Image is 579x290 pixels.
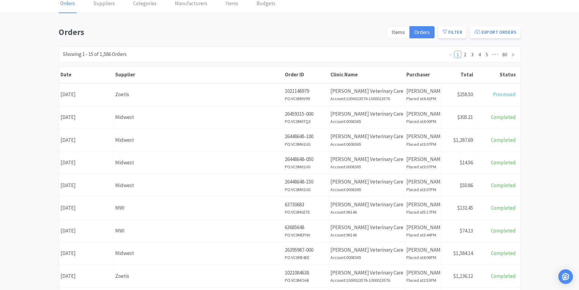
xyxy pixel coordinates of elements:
span: $1,136.12 [453,273,473,279]
div: [DATE] [59,268,114,284]
h6: Account: 1000023576-1000023576 [330,95,403,102]
h6: PO: VC0MH1UG [285,163,327,170]
p: [PERSON_NAME] [406,223,439,232]
p: [PERSON_NAME] [406,132,439,141]
h6: PO: VC0MGETE [285,209,327,215]
div: MWI [115,204,281,212]
span: $305.21 [457,114,473,121]
p: [PERSON_NAME] Veterinary Care [330,110,403,118]
h6: Account: 0008365 [330,141,403,148]
div: Clinic Name [330,71,403,78]
i: icon: right [511,53,515,57]
button: Export Orders [470,26,521,38]
div: Total [443,71,473,78]
a: 5 [484,51,490,58]
div: [DATE] [59,132,114,148]
div: [DATE] [59,155,114,170]
h6: Placed at 5:17PM [406,209,439,215]
span: Orders [414,29,430,36]
p: 26448648-100 [285,132,327,141]
span: Completed [491,204,516,211]
p: 26448648-050 [285,155,327,163]
a: 80 [501,51,509,58]
p: [PERSON_NAME] [406,155,439,163]
span: Completed [491,159,516,166]
li: Next 5 Pages [491,51,500,58]
span: Completed [491,227,516,234]
div: Showing 1 - 15 of 1,586 Orders [63,50,127,58]
p: 26395987-000 [285,246,327,254]
div: Supplier [115,71,282,78]
div: [DATE] [59,200,114,216]
p: [PERSON_NAME] Veterinary Care [330,269,403,277]
p: 1021084638 [285,269,327,277]
h6: PO: VC0MHV99 [285,95,327,102]
div: Status [476,71,516,78]
h6: Account: 0008365 [330,163,403,170]
p: [PERSON_NAME] Veterinary Care [330,223,403,232]
div: [DATE] [59,87,114,102]
h6: PO: VC0MCH4I [285,277,327,284]
p: 63685648 [285,223,327,232]
div: Midwest [115,136,281,144]
h6: PO: VC0MH1UG [285,141,327,148]
span: $50.86 [460,182,473,189]
h6: Account: 96146 [330,232,403,238]
a: 1 [454,51,461,58]
span: $1,584.14 [453,250,473,257]
span: $14.56 [460,159,473,166]
span: Completed [491,273,516,279]
span: $132.45 [457,204,473,211]
div: [DATE] [59,246,114,261]
h6: Account: 0008365 [330,118,403,125]
h6: PO: VC0MH1UG [285,186,327,193]
h6: Placed at 3:07PM [406,163,439,170]
h6: Placed at 3:07PM [406,141,439,148]
p: 26448648-150 [285,178,327,186]
div: Order ID [285,71,327,78]
div: Open Intercom Messenger [558,269,573,284]
div: Midwest [115,249,281,257]
li: Next Page [509,51,517,58]
h1: Orders [59,25,383,39]
li: 5 [483,51,491,58]
p: [PERSON_NAME] [406,246,439,254]
h6: Placed at 4:06PM [406,254,439,261]
i: icon: left [449,53,452,57]
span: Items [391,29,405,36]
p: [PERSON_NAME] [406,178,439,186]
span: Processed [493,91,516,98]
h6: Placed at 3:44PM [406,232,439,238]
p: [PERSON_NAME] [406,201,439,209]
a: 4 [476,51,483,58]
p: 63730683 [285,201,327,209]
p: [PERSON_NAME] Veterinary Care [330,246,403,254]
p: 1021148979 [285,87,327,95]
p: [PERSON_NAME] Veterinary Care [330,155,403,163]
h6: Placed at 4:00PM [406,118,439,125]
p: 26459315-000 [285,110,327,118]
li: 80 [500,51,509,58]
h6: Account: 0008365 [330,254,403,261]
button: Filter [438,26,467,38]
li: 2 [461,51,469,58]
div: Zoetis [115,272,281,280]
div: Midwest [115,181,281,190]
h6: Account: 96146 [330,209,403,215]
div: [DATE] [59,110,114,125]
a: 2 [462,51,468,58]
span: $74.13 [460,227,473,234]
p: [PERSON_NAME] Veterinary Care [330,178,403,186]
h6: PO: VC0MHTQ3 [285,118,327,125]
span: $1,287.69 [453,137,473,143]
span: Completed [491,250,516,257]
p: [PERSON_NAME] Veterinary Care [330,132,403,141]
h6: Account: 1000023576-1000023576 [330,277,403,284]
span: Completed [491,137,516,143]
li: 3 [469,51,476,58]
h6: Placed at 4:42PM [406,95,439,102]
div: Midwest [115,159,281,167]
div: Midwest [115,113,281,121]
span: Completed [491,114,516,121]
